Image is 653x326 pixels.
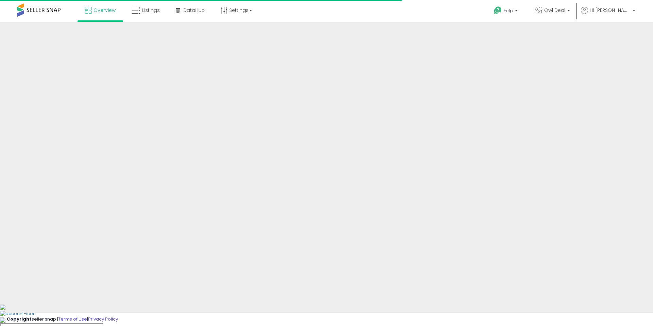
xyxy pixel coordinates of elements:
[493,6,502,15] i: Get Help
[504,8,513,14] span: Help
[590,7,631,14] span: Hi [PERSON_NAME]
[142,7,160,14] span: Listings
[488,1,524,22] a: Help
[183,7,205,14] span: DataHub
[544,7,565,14] span: Owl Deal
[94,7,116,14] span: Overview
[581,7,635,22] a: Hi [PERSON_NAME]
